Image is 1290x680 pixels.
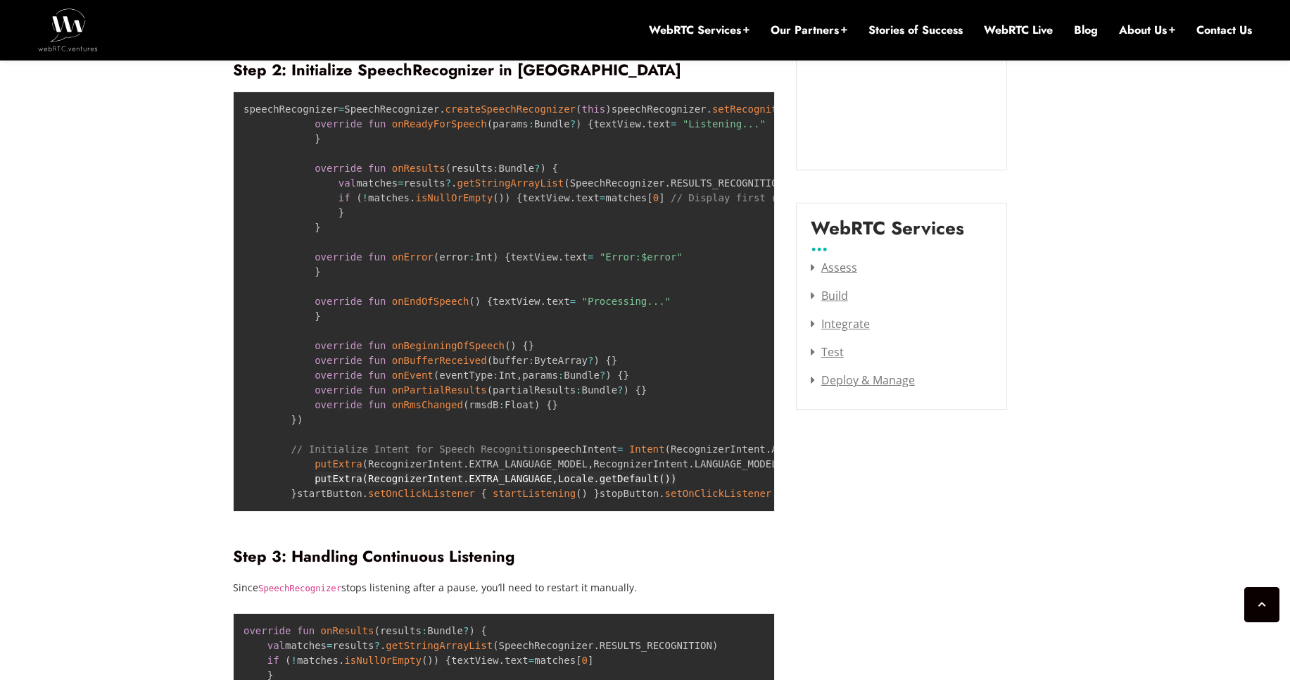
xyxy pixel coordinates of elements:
span: , [588,458,593,470]
span: "Listening..." [683,118,766,130]
span: getStringArrayList [386,640,493,651]
span: { [481,625,486,636]
a: WebRTC Live [984,23,1053,38]
span: = [570,296,576,307]
span: . [499,655,505,666]
span: ) [624,384,629,396]
span: { [605,355,611,366]
span: fun [368,399,386,410]
span: override [315,251,362,263]
span: { [552,163,557,174]
span: isNullOrEmpty [415,192,493,203]
span: onResults [321,625,374,636]
span: } [624,370,629,381]
span: : [558,370,564,381]
span: = [339,103,344,115]
span: ( [434,251,439,263]
span: ! [291,655,296,666]
span: = [327,640,332,651]
p: Since stops listening after a pause, you’ll need to restart it manually. [233,577,775,598]
span: . [362,488,368,499]
label: WebRTC Services [811,218,964,250]
span: ) [505,192,510,203]
span: ( [659,473,664,484]
span: override [315,340,362,351]
span: } [552,399,557,410]
span: "Processing..." [582,296,671,307]
span: onBufferReceived [392,355,487,366]
span: ( [664,443,670,455]
span: . [593,640,599,651]
span: { [635,384,640,396]
span: ? [570,118,576,130]
span: ) [671,473,676,484]
span: fun [368,340,386,351]
span: : [493,370,498,381]
span: getStringArrayList [457,177,564,189]
span: // Initialize Intent for Speech Recognition [291,443,545,455]
span: ? [600,370,605,381]
code: SpeechRecognizer [258,584,341,593]
span: : [576,384,581,396]
span: ) [576,118,581,130]
span: . [659,488,664,499]
span: ) [427,655,433,666]
span: . [339,655,344,666]
span: ) [665,473,671,484]
span: $error [641,251,677,263]
span: override [315,355,362,366]
span: onResults [392,163,445,174]
span: ( [445,163,451,174]
span: [ [576,655,581,666]
h3: Step 2: Initialize SpeechRecognizer in [GEOGRAPHIC_DATA] [233,61,775,80]
span: . [463,458,469,470]
span: setOnClickListener [368,488,475,499]
span: . [766,443,771,455]
span: { [487,296,493,307]
span: ) [712,640,718,651]
span: ( [564,177,569,189]
span: } [315,133,320,144]
span: ( [362,473,368,484]
span: } [315,222,320,233]
span: isNullOrEmpty [344,655,422,666]
span: startListening [493,488,576,499]
span: . [706,103,712,115]
span: ( [487,118,493,130]
span: { [505,251,510,263]
span: ) [540,163,546,174]
span: fun [297,625,315,636]
span: ( [505,340,510,351]
span: override [315,399,362,410]
code: speechRecognizer SpeechRecognizer speechRecognizer RecognitionListener params Bundle textView tex... [244,103,1015,499]
span: fun [368,251,386,263]
span: . [688,458,694,470]
span: 0 [653,192,659,203]
span: ( [422,655,427,666]
span: if [339,192,350,203]
span: . [570,192,576,203]
span: onEndOfSpeech [392,296,469,307]
span: ) [510,340,516,351]
span: fun [368,355,386,366]
span: ) [534,399,540,410]
span: . [451,177,457,189]
span: } [315,310,320,322]
span: createSpeechRecognizer [445,103,576,115]
a: Blog [1074,23,1098,38]
span: . [665,177,671,189]
a: About Us [1119,23,1175,38]
span: ) [605,103,611,115]
span: ) [499,192,505,203]
span: } [315,266,320,277]
span: onPartialResults [392,384,487,396]
span: onEvent [392,370,434,381]
span: override [315,370,362,381]
span: ( [469,296,474,307]
span: : [529,118,534,130]
span: = [529,655,534,666]
span: } [291,414,296,425]
span: ? [374,640,379,651]
span: ( [493,640,498,651]
a: Assess [811,260,857,275]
